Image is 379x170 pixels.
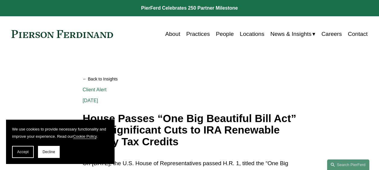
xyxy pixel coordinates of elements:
a: About [165,28,180,40]
a: Back to Insights [83,74,296,84]
button: Decline [38,146,60,158]
a: Locations [240,28,264,40]
a: folder dropdown [270,28,315,40]
p: We use cookies to provide necessary functionality and improve your experience. Read our . [12,126,109,140]
a: Practices [186,28,210,40]
a: Cookie Policy [73,134,97,139]
button: Accept [12,146,34,158]
span: [DATE] [83,98,98,103]
a: Client Alert [83,87,106,92]
a: People [216,28,234,40]
a: Careers [321,28,342,40]
h1: House Passes “One Big Beautiful Bill Act” with Significant Cuts to IRA Renewable Energy Tax Credits [83,113,296,148]
span: News & Insights [270,29,311,39]
span: Decline [43,150,55,154]
a: Search this site [327,159,369,170]
span: Accept [17,150,29,154]
a: Contact [348,28,368,40]
section: Cookie banner [6,120,115,164]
